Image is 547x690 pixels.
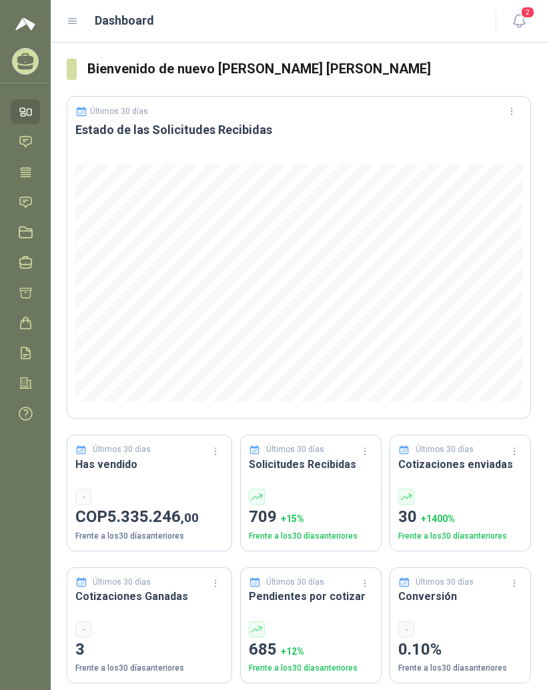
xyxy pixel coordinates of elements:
p: 685 [249,637,373,663]
p: Últimos 30 días [90,107,148,116]
span: + 12 % [281,646,304,657]
h3: Solicitudes Recibidas [249,456,373,473]
span: + 15 % [281,513,304,524]
p: Frente a los 30 días anteriores [398,662,522,675]
p: 0.10% [398,637,522,663]
span: + 1400 % [421,513,455,524]
h3: Pendientes por cotizar [249,588,373,605]
h3: Conversión [398,588,522,605]
p: Últimos 30 días [266,443,324,456]
h3: Estado de las Solicitudes Recibidas [75,122,522,138]
h3: Cotizaciones enviadas [398,456,522,473]
p: Frente a los 30 días anteriores [398,530,522,543]
h3: Cotizaciones Ganadas [75,588,223,605]
p: 30 [398,505,522,530]
p: COP [75,505,223,530]
p: Frente a los 30 días anteriores [249,530,373,543]
p: 709 [249,505,373,530]
p: Últimos 30 días [266,576,324,589]
div: - [398,621,414,637]
span: 2 [520,6,535,19]
p: Últimos 30 días [93,576,151,589]
p: Últimos 30 días [93,443,151,456]
span: ,00 [181,510,199,525]
button: 2 [507,9,531,33]
h1: Dashboard [95,11,154,30]
div: - [75,489,91,505]
p: Frente a los 30 días anteriores [249,662,373,675]
p: Frente a los 30 días anteriores [75,662,223,675]
p: 3 [75,637,223,663]
div: - [75,621,91,637]
p: Frente a los 30 días anteriores [75,530,223,543]
p: Últimos 30 días [416,443,474,456]
img: Logo peakr [15,16,35,32]
p: Últimos 30 días [416,576,474,589]
h3: Bienvenido de nuevo [PERSON_NAME] [PERSON_NAME] [87,59,531,79]
h3: Has vendido [75,456,223,473]
span: 5.335.246 [107,507,199,526]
